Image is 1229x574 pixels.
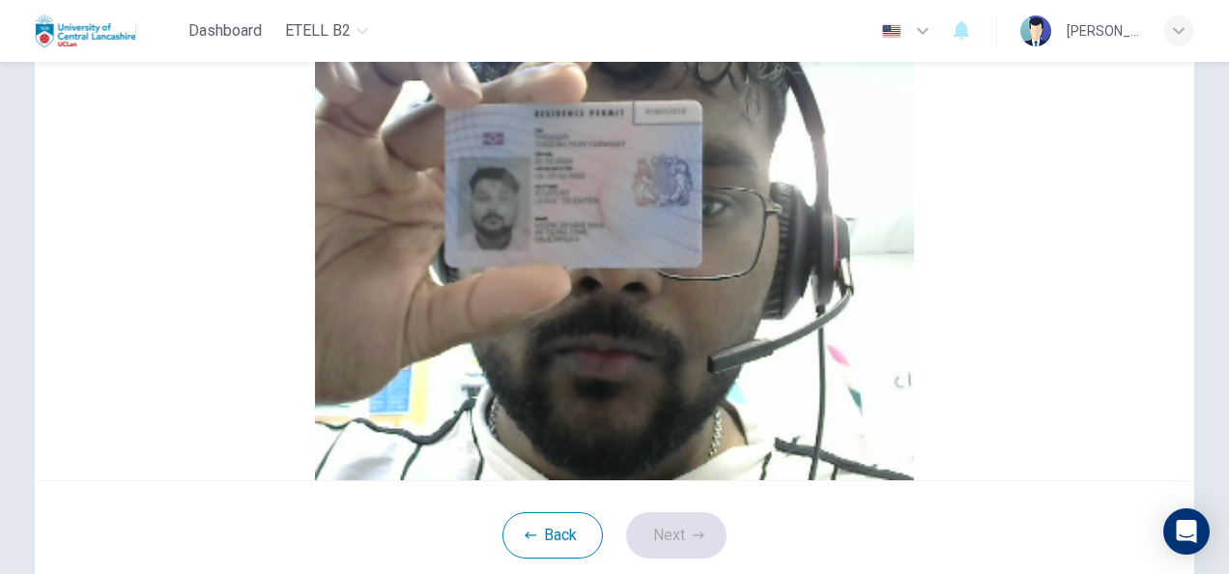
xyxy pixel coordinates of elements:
button: Back [502,512,603,559]
img: Uclan logo [35,12,136,50]
span: Dashboard [188,19,262,43]
a: Uclan logo [35,12,181,50]
img: Profile picture [1020,15,1051,46]
img: en [879,24,903,39]
img: preview screemshot [35,16,1194,480]
div: [PERSON_NAME] [1067,19,1140,43]
div: Open Intercom Messenger [1163,508,1210,555]
button: Dashboard [181,14,270,48]
span: eTELL B2 [285,19,351,43]
button: eTELL B2 [277,14,376,48]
